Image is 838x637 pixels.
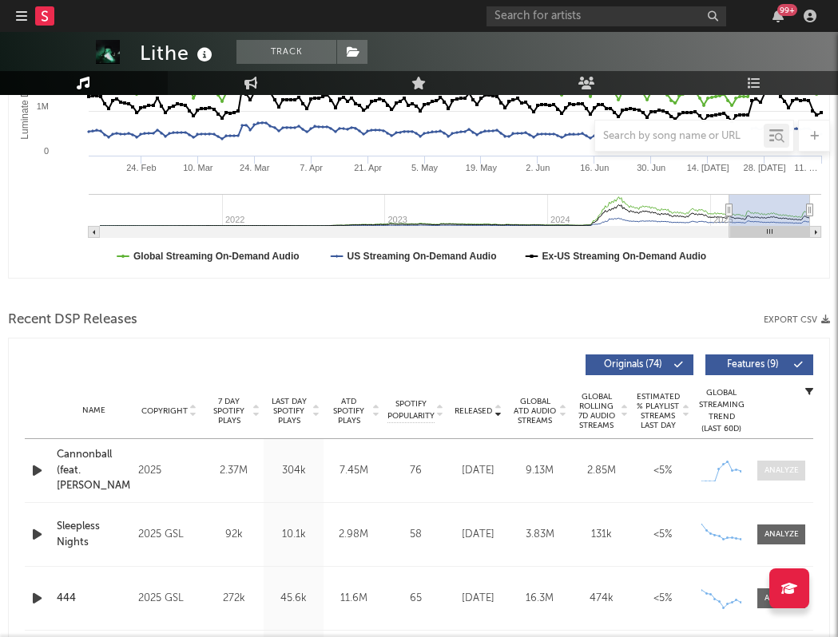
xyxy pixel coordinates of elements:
span: Spotify Popularity [387,398,435,422]
div: 10.1k [268,527,320,543]
text: 1M [37,101,49,111]
button: 99+ [772,10,784,22]
div: 99 + [777,4,797,16]
span: Recent DSP Releases [8,311,137,330]
span: Originals ( 74 ) [596,360,669,370]
text: 28. [DATE] [744,163,786,172]
span: Copyright [141,406,188,416]
text: 19. May [466,163,498,172]
div: 2.37M [208,463,260,479]
span: ATD Spotify Plays [328,397,370,425]
text: Ex-US Streaming On-Demand Audio [542,251,707,262]
div: 2025 [138,461,200,481]
span: 7 Day Spotify Plays [208,397,250,425]
div: 92k [208,527,260,543]
div: 58 [387,527,443,543]
a: Sleepless Nights [57,519,130,550]
text: 11. … [794,163,817,172]
input: Search for artists [487,6,726,26]
div: Global Streaming Trend (Last 60D) [697,387,745,435]
span: Estimated % Playlist Streams Last Day [636,392,680,430]
text: Global Streaming On-Demand Audio [133,251,300,262]
div: [DATE] [451,527,505,543]
text: 24. Mar [240,163,270,172]
div: 9.13M [513,463,566,479]
button: Originals(74) [586,354,693,375]
span: Features ( 9 ) [716,360,789,370]
button: Export CSV [764,315,830,325]
div: Lithe [140,40,216,66]
text: 30. Jun [637,163,665,172]
div: 45.6k [268,591,320,607]
div: 3.83M [513,527,566,543]
span: Last Day Spotify Plays [268,397,310,425]
button: Track [236,40,336,64]
div: 131k [574,527,628,543]
div: [DATE] [451,463,505,479]
text: 7. Apr [300,163,323,172]
text: 5. May [411,163,439,172]
div: [DATE] [451,591,505,607]
a: Cannonball (feat. [PERSON_NAME]) [57,447,130,494]
div: 272k [208,591,260,607]
div: 304k [268,463,320,479]
div: 11.6M [328,591,379,607]
text: 21. Apr [354,163,382,172]
div: 65 [387,591,443,607]
text: 14. [DATE] [687,163,729,172]
div: 2.85M [574,463,628,479]
div: <5% [636,527,689,543]
div: 2025 GSL [138,525,200,544]
a: 444 [57,591,130,607]
div: 16.3M [513,591,566,607]
text: 24. Feb [126,163,156,172]
span: Global Rolling 7D Audio Streams [574,392,618,430]
div: 7.45M [328,463,379,479]
div: 2.98M [328,527,379,543]
text: 2. Jun [526,163,550,172]
button: Features(9) [705,354,813,375]
span: Global ATD Audio Streams [513,397,557,425]
div: <5% [636,463,689,479]
text: 10. Mar [183,163,213,172]
div: <5% [636,591,689,607]
span: Released [455,406,492,416]
div: Name [57,405,130,417]
div: 474k [574,591,628,607]
div: 2025 GSL [138,589,200,608]
text: 16. Jun [580,163,609,172]
input: Search by song name or URL [595,130,764,143]
text: US Streaming On-Demand Audio [348,251,497,262]
div: 76 [387,463,443,479]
